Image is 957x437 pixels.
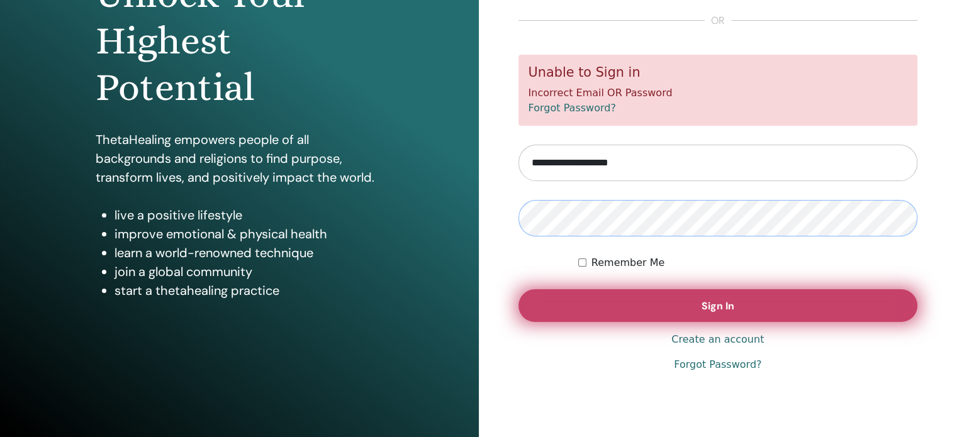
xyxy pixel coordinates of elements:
h5: Unable to Sign in [529,65,908,80]
li: start a thetahealing practice [115,281,383,300]
label: Remember Me [591,255,665,270]
li: improve emotional & physical health [115,224,383,243]
p: ThetaHealing empowers people of all backgrounds and religions to find purpose, transform lives, a... [96,130,383,187]
a: Forgot Password? [674,357,761,372]
li: live a positive lifestyle [115,206,383,224]
li: join a global community [115,262,383,281]
div: Keep me authenticated indefinitely or until I manually logout [578,255,917,270]
a: Forgot Password? [529,102,616,114]
span: Sign In [702,299,734,313]
a: Create an account [671,332,764,347]
span: or [705,13,731,28]
div: Incorrect Email OR Password [518,55,918,126]
button: Sign In [518,289,918,322]
li: learn a world-renowned technique [115,243,383,262]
